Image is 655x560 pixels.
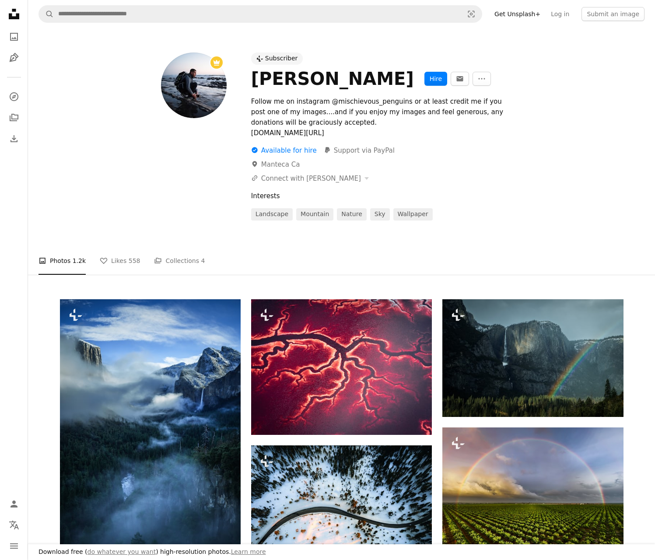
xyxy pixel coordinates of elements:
a: A close up of a red and black background [251,363,432,371]
div: Follow me on instagram @mischievous_penguins or at least credit me if you post one of my images..... [251,96,511,138]
button: Submit an image [581,7,644,21]
a: wallpaper [393,208,433,220]
a: Support via PayPal [324,145,395,156]
a: Photos [5,28,23,45]
img: Avatar of user Casey Horner [161,52,227,118]
a: landscape [251,208,293,220]
button: Connect with [PERSON_NAME] [251,173,369,184]
a: do whatever you want [88,548,156,555]
a: An aerial view of a winding road in the snow [251,501,432,509]
div: Subscriber [265,54,298,63]
button: Visual search [461,6,482,22]
a: Illustrations [5,49,23,66]
div: [PERSON_NAME] [251,68,414,89]
h3: Download free ( ) high-resolution photos. [39,548,266,556]
div: Interests [251,191,623,201]
a: A rainbow in the sky over a waterfall [442,354,623,362]
a: Subscriber [251,52,303,65]
button: More Actions [473,72,491,86]
button: Language [5,516,23,534]
a: sky [370,208,390,220]
a: Get Unsplash+ [489,7,546,21]
a: Learn more [231,548,266,555]
form: Find visuals sitewide [39,5,482,23]
div: Available for hire [251,145,317,156]
a: Home — Unsplash [5,5,23,24]
button: Message Casey [451,72,469,86]
a: Manteca Ca [251,161,300,168]
button: Hire [424,72,447,86]
a: Likes 558 [100,247,140,275]
button: Search Unsplash [39,6,54,22]
button: Menu [5,537,23,555]
a: mountain [296,208,333,220]
img: A rainbow in the sky over a waterfall [442,299,623,417]
span: 558 [129,256,140,266]
img: A close up of a red and black background [251,299,432,435]
span: 4 [201,256,205,266]
a: Explore [5,88,23,105]
a: Collections [5,109,23,126]
a: A double rainbow over a large green field [442,492,623,500]
a: Download History [5,130,23,147]
a: A view of a mountain with a waterfall in the middle of it [60,430,241,438]
a: Log in / Sign up [5,495,23,513]
a: nature [337,208,366,220]
a: Collections 4 [154,247,205,275]
a: Log in [546,7,574,21]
